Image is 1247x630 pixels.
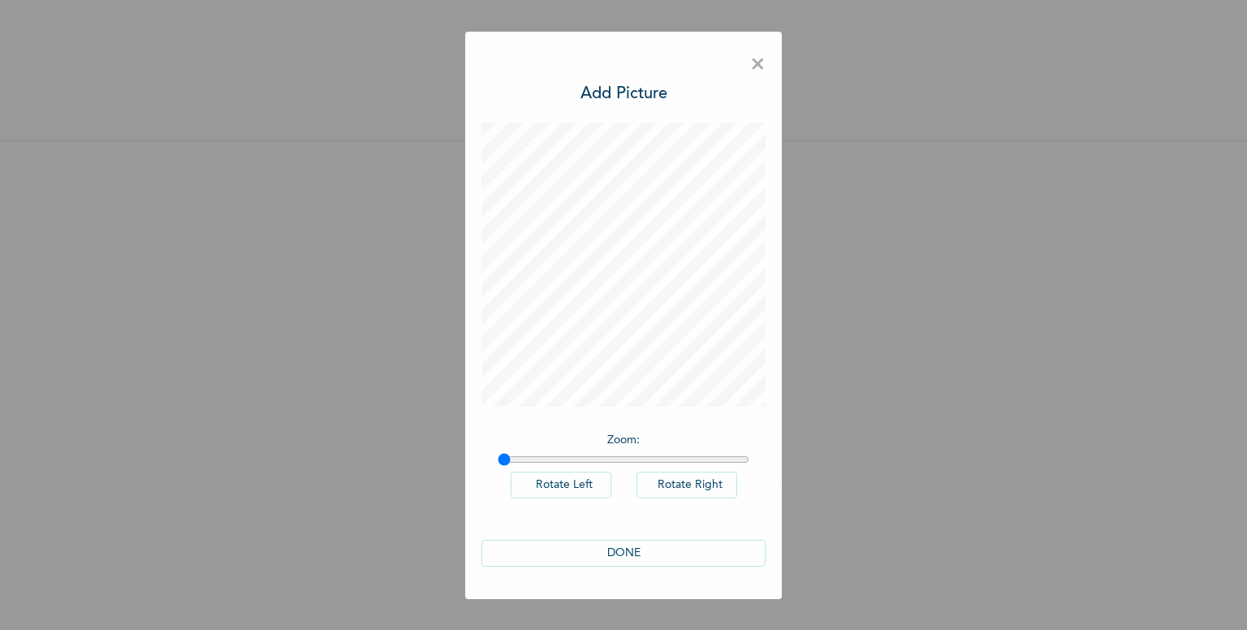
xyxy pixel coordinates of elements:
span: × [750,48,766,82]
h3: Add Picture [580,82,667,106]
button: DONE [481,540,766,567]
span: Please add a recent Passport Photograph [477,298,770,364]
button: Rotate Left [511,472,611,498]
p: Zoom : [498,432,749,449]
button: Rotate Right [636,472,737,498]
